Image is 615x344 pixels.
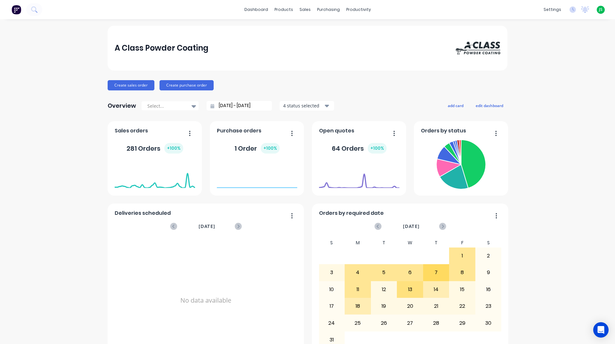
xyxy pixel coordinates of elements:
div: W [397,238,423,248]
div: 29 [449,315,475,331]
div: 11 [345,281,371,298]
span: Orders by status [421,127,466,135]
div: 24 [319,315,345,331]
div: productivity [343,5,374,14]
div: 4 status selected [283,102,324,109]
div: + 100 % [261,143,280,154]
img: A Class Powder Coating [455,42,500,55]
div: sales [296,5,314,14]
div: 22 [449,298,475,314]
button: Create purchase order [160,80,214,90]
div: 26 [371,315,397,331]
div: settings [540,5,564,14]
span: Open quotes [319,127,354,135]
div: 4 [345,264,371,281]
div: 7 [423,264,449,281]
div: purchasing [314,5,343,14]
div: 1 Order [234,143,280,154]
div: 19 [371,298,397,314]
div: T [423,238,449,248]
div: T [371,238,397,248]
button: add card [444,101,468,110]
div: + 100 % [164,143,183,154]
div: 13 [397,281,423,298]
div: 16 [476,281,501,298]
div: 64 Orders [332,143,387,154]
div: S [319,238,345,248]
button: Create sales order [108,80,154,90]
div: 5 [371,264,397,281]
span: [DATE] [403,223,420,230]
div: 10 [319,281,345,298]
div: 28 [423,315,449,331]
a: dashboard [241,5,271,14]
div: A Class Powder Coating [115,42,209,55]
div: 17 [319,298,345,314]
div: 9 [476,264,501,281]
div: 21 [423,298,449,314]
img: Factory [12,5,21,14]
div: 14 [423,281,449,298]
div: 6 [397,264,423,281]
div: 25 [345,315,371,331]
div: 281 Orders [127,143,183,154]
span: JS [599,7,603,13]
button: 4 status selected [280,101,334,111]
div: 8 [449,264,475,281]
div: 18 [345,298,371,314]
span: Sales orders [115,127,148,135]
div: Open Intercom Messenger [593,322,609,338]
div: 27 [397,315,423,331]
div: 3 [319,264,345,281]
div: products [271,5,296,14]
span: Deliveries scheduled [115,209,171,217]
div: M [345,238,371,248]
div: Overview [108,99,136,112]
div: 20 [397,298,423,314]
div: + 100 % [368,143,387,154]
div: 30 [476,315,501,331]
div: 15 [449,281,475,298]
span: [DATE] [199,223,215,230]
button: edit dashboard [471,101,507,110]
div: F [449,238,475,248]
div: 23 [476,298,501,314]
div: 12 [371,281,397,298]
span: Purchase orders [217,127,261,135]
div: 1 [449,248,475,264]
div: 2 [476,248,501,264]
div: S [475,238,502,248]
